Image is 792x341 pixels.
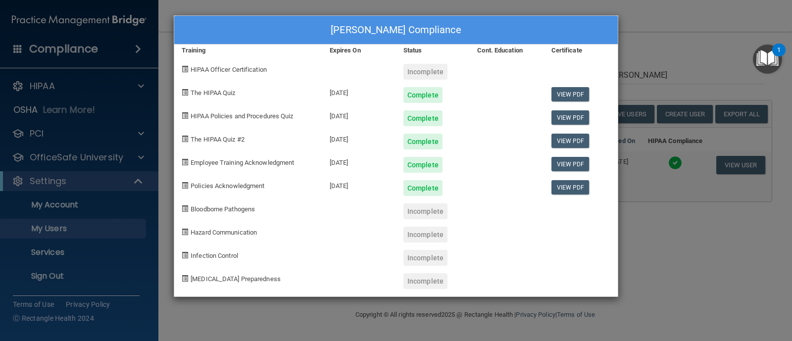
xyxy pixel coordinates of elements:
div: [DATE] [322,173,396,196]
div: Complete [403,180,443,196]
div: Status [396,45,470,56]
div: Expires On [322,45,396,56]
div: [DATE] [322,149,396,173]
div: Complete [403,134,443,149]
div: Incomplete [403,203,447,219]
div: Complete [403,87,443,103]
span: HIPAA Policies and Procedures Quiz [191,112,293,120]
div: Incomplete [403,273,447,289]
span: [MEDICAL_DATA] Preparedness [191,275,281,283]
div: Certificate [544,45,618,56]
a: View PDF [551,87,590,101]
div: Complete [403,110,443,126]
div: Incomplete [403,64,447,80]
span: The HIPAA Quiz [191,89,235,97]
div: [DATE] [322,80,396,103]
a: View PDF [551,180,590,195]
span: Hazard Communication [191,229,257,236]
span: Policies Acknowledgment [191,182,264,190]
div: [DATE] [322,103,396,126]
button: Open Resource Center, 1 new notification [753,45,782,74]
span: Bloodborne Pathogens [191,205,255,213]
div: 1 [777,50,781,63]
a: View PDF [551,157,590,171]
iframe: Drift Widget Chat Controller [621,271,780,310]
div: Training [174,45,322,56]
span: Employee Training Acknowledgment [191,159,294,166]
div: Incomplete [403,250,447,266]
span: Infection Control [191,252,238,259]
div: [DATE] [322,126,396,149]
span: HIPAA Officer Certification [191,66,267,73]
div: Incomplete [403,227,447,243]
div: Cont. Education [470,45,544,56]
div: [PERSON_NAME] Compliance [174,16,618,45]
span: The HIPAA Quiz #2 [191,136,245,143]
a: View PDF [551,134,590,148]
a: View PDF [551,110,590,125]
div: Complete [403,157,443,173]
